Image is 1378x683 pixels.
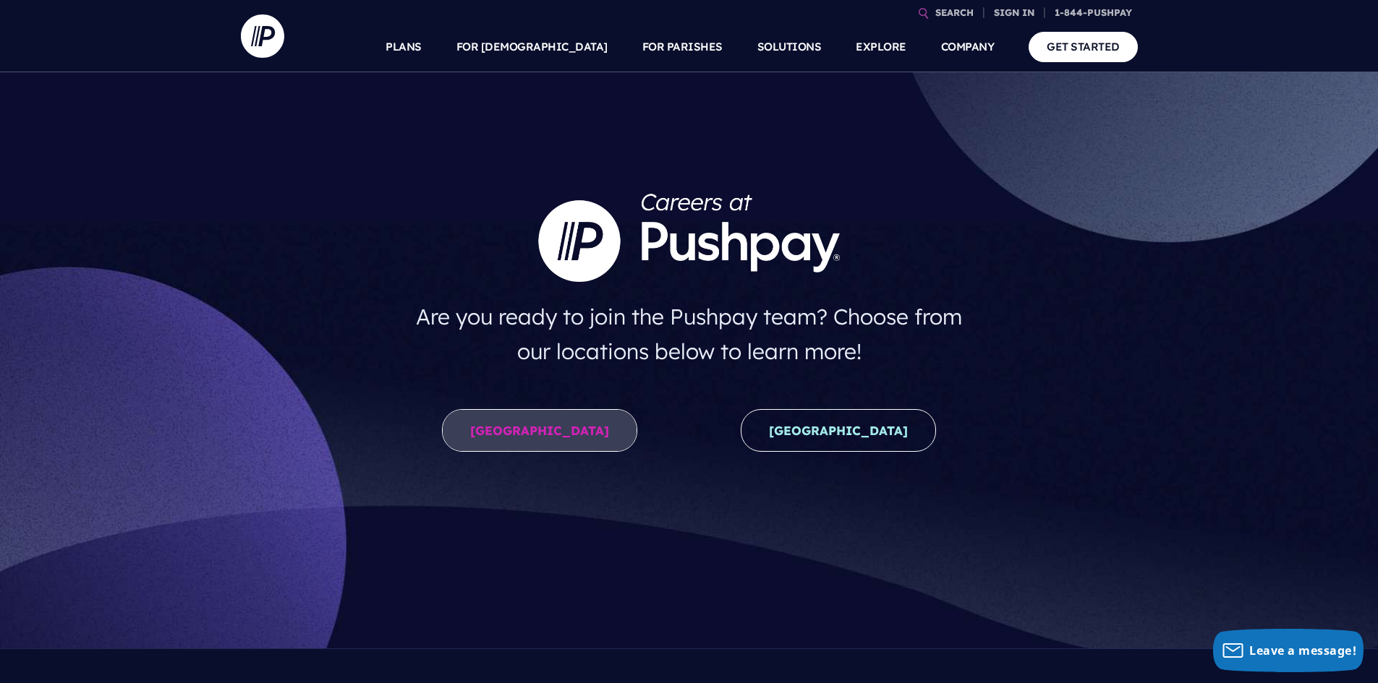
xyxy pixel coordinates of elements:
button: Leave a message! [1213,629,1364,672]
a: FOR [DEMOGRAPHIC_DATA] [456,22,608,72]
a: PLANS [386,22,422,72]
a: [GEOGRAPHIC_DATA] [741,409,936,452]
a: [GEOGRAPHIC_DATA] [442,409,637,452]
a: COMPANY [941,22,995,72]
a: FOR PARISHES [642,22,723,72]
a: EXPLORE [856,22,906,72]
a: GET STARTED [1029,32,1138,61]
span: Leave a message! [1249,643,1356,658]
h4: Are you ready to join the Pushpay team? Choose from our locations below to learn more! [401,293,977,374]
a: SOLUTIONS [757,22,822,72]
